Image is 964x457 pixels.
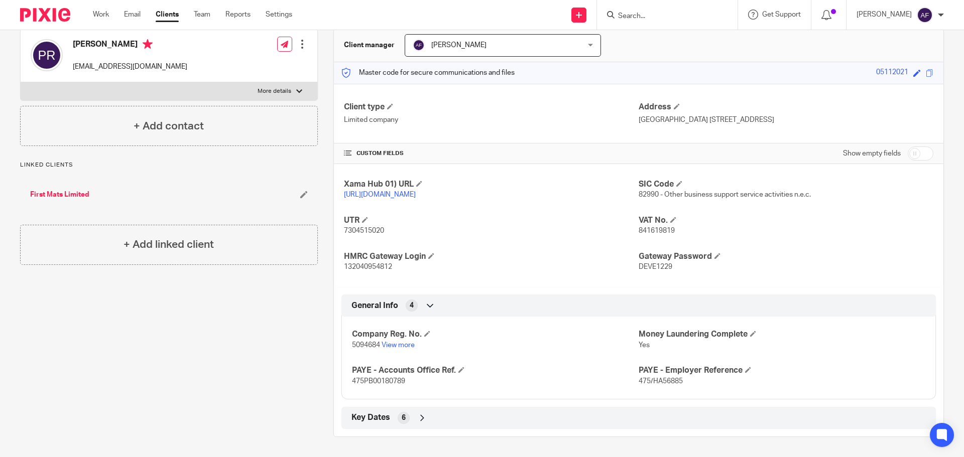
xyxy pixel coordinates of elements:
[382,342,415,349] a: View more
[344,251,639,262] h4: HMRC Gateway Login
[639,215,933,226] h4: VAT No.
[344,263,392,270] span: 132040954812
[344,179,639,190] h4: Xama Hub 01) URL
[143,39,153,49] i: Primary
[352,329,639,340] h4: Company Reg. No.
[639,251,933,262] h4: Gateway Password
[431,42,487,49] span: [PERSON_NAME]
[402,413,406,423] span: 6
[639,342,650,349] span: Yes
[639,263,672,270] span: DEVE1229
[30,190,89,200] a: First Mats Limited
[917,7,933,23] img: svg%3E
[352,342,380,349] span: 5094684
[258,87,291,95] p: More details
[876,67,908,79] div: 05112021
[124,10,141,20] a: Email
[344,149,639,158] h4: CUSTOM FIELDS
[352,378,405,385] span: 475PB00180789
[617,12,707,21] input: Search
[20,8,70,22] img: Pixie
[73,39,187,52] h4: [PERSON_NAME]
[639,378,683,385] span: 475/HA56885
[344,215,639,226] h4: UTR
[225,10,251,20] a: Reports
[134,118,204,134] h4: + Add contact
[352,365,639,376] h4: PAYE - Accounts Office Ref.
[341,68,515,78] p: Master code for secure communications and files
[351,300,398,311] span: General Info
[344,227,384,234] span: 7304515020
[124,237,214,252] h4: + Add linked client
[351,412,390,423] span: Key Dates
[639,365,925,376] h4: PAYE - Employer Reference
[639,115,933,125] p: [GEOGRAPHIC_DATA] [STREET_ADDRESS]
[20,161,318,169] p: Linked clients
[639,329,925,340] h4: Money Laundering Complete
[639,179,933,190] h4: SIC Code
[344,102,639,112] h4: Client type
[857,10,912,20] p: [PERSON_NAME]
[93,10,109,20] a: Work
[344,191,416,198] a: [URL][DOMAIN_NAME]
[194,10,210,20] a: Team
[73,62,187,72] p: [EMAIL_ADDRESS][DOMAIN_NAME]
[843,148,901,159] label: Show empty fields
[410,300,414,311] span: 4
[639,102,933,112] h4: Address
[344,40,395,50] h3: Client manager
[413,39,425,51] img: svg%3E
[639,227,675,234] span: 841619819
[266,10,292,20] a: Settings
[344,115,639,125] p: Limited company
[156,10,179,20] a: Clients
[639,191,811,198] span: 82990 - Other business support service activities n.e.c.
[762,11,801,18] span: Get Support
[31,39,63,71] img: svg%3E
